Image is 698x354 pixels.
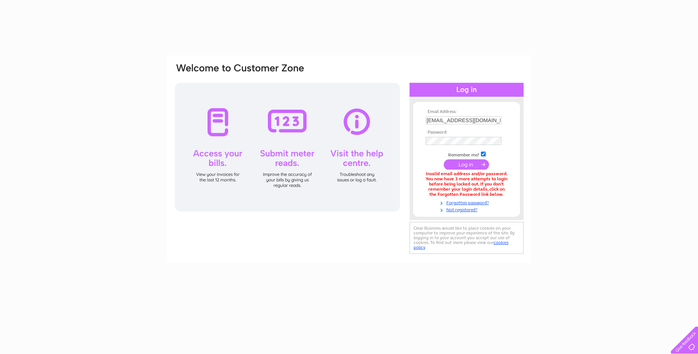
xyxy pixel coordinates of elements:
[410,222,524,254] div: Clear Business would like to place cookies on your computer to improve your experience of the sit...
[414,240,509,250] a: cookies policy
[426,199,509,206] a: Forgotten password?
[424,109,509,114] th: Email Address:
[424,151,509,158] td: Remember me?
[424,130,509,135] th: Password:
[444,159,489,170] input: Submit
[426,206,509,213] a: Not registered?
[426,171,507,197] div: Invalid email address and/or password. You now have 3 more attempts to login before being locked ...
